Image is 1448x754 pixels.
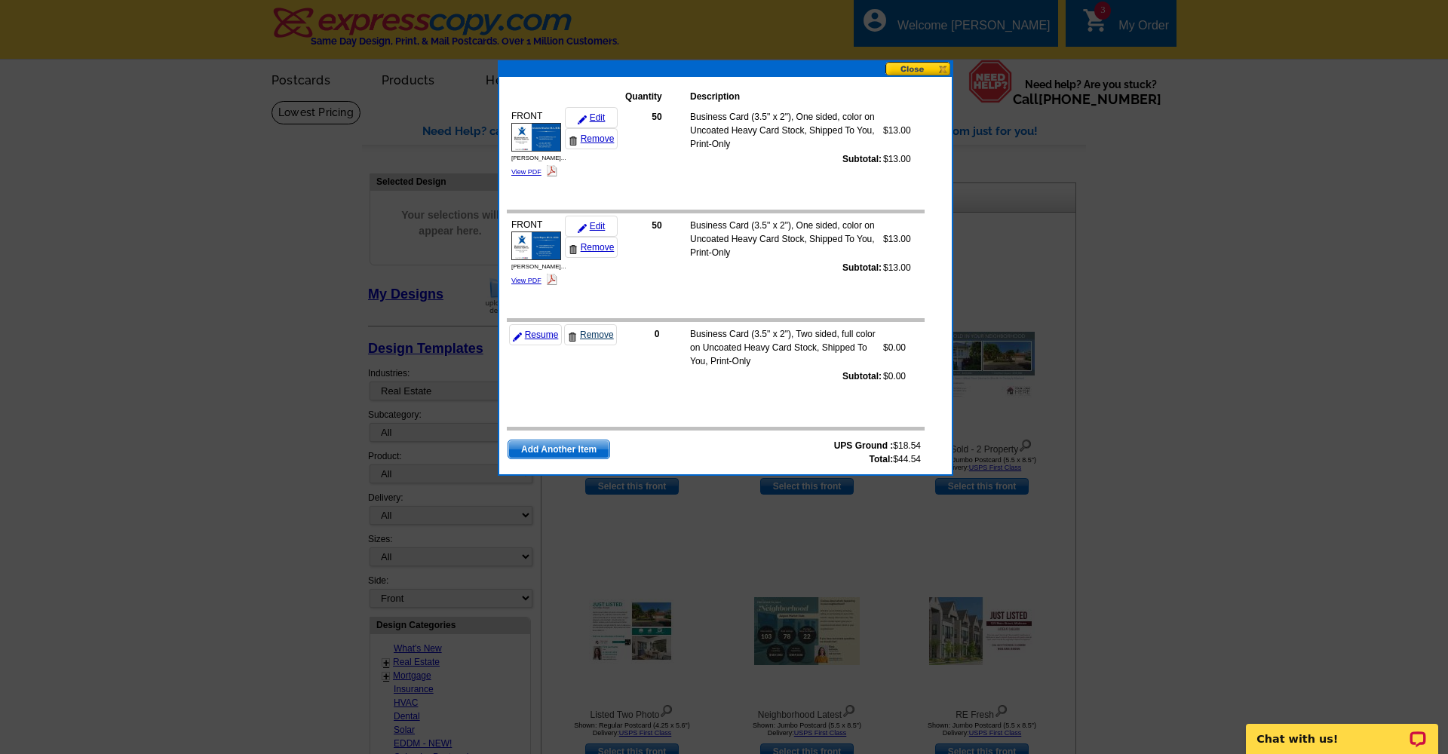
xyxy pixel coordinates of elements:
img: pdf_logo.png [546,274,557,285]
a: Edit [565,107,618,128]
td: $0.00 [882,326,907,369]
img: pencil-icon.gif [513,333,522,342]
a: Add Another Item [508,440,610,459]
a: Remove [564,324,617,345]
td: $0.00 [882,369,907,384]
th: Quantity [624,89,689,104]
img: pdf_logo.png [546,165,557,176]
td: Business Card (3.5" x 2"), One sided, color on Uncoated Heavy Card Stock, Shipped To You, Print-Only [689,109,882,152]
img: trashcan-icon.gif [569,245,578,254]
img: small-thumb.jpg [511,123,561,152]
td: $13.00 [882,152,912,167]
img: trashcan-icon.gif [568,333,577,342]
img: pencil-icon.gif [578,224,587,233]
span: $18.54 $44.54 [834,439,921,466]
strong: 0 [655,329,660,339]
a: Resume [509,324,562,345]
strong: Total: [870,454,894,464]
strong: 50 [652,112,661,122]
span: Add Another Item [508,440,609,458]
td: $13.00 [882,218,912,260]
div: FRONT [509,216,563,290]
span: [PERSON_NAME]... [511,155,566,161]
a: Remove [565,237,618,258]
td: $13.00 [882,260,912,275]
strong: UPS Ground : [834,440,894,451]
strong: Subtotal: [842,262,882,273]
img: trashcan-icon.gif [569,136,578,146]
strong: Subtotal: [842,371,882,382]
th: Description [689,89,882,104]
img: pencil-icon.gif [578,115,587,124]
td: Business Card (3.5" x 2"), Two sided, full color on Uncoated Heavy Card Stock, Shipped To You, Pr... [689,326,882,369]
a: View PDF [511,277,541,284]
a: View PDF [511,168,541,176]
a: Remove [565,128,618,149]
iframe: LiveChat chat widget [1236,706,1448,754]
strong: Subtotal: [842,154,882,164]
a: Edit [565,216,618,237]
div: FRONT [509,107,563,181]
strong: 50 [652,220,661,231]
span: [PERSON_NAME]... [511,263,566,270]
img: small-thumb.jpg [511,231,561,260]
td: $13.00 [882,109,912,152]
td: Business Card (3.5" x 2"), One sided, color on Uncoated Heavy Card Stock, Shipped To You, Print-Only [689,218,882,260]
